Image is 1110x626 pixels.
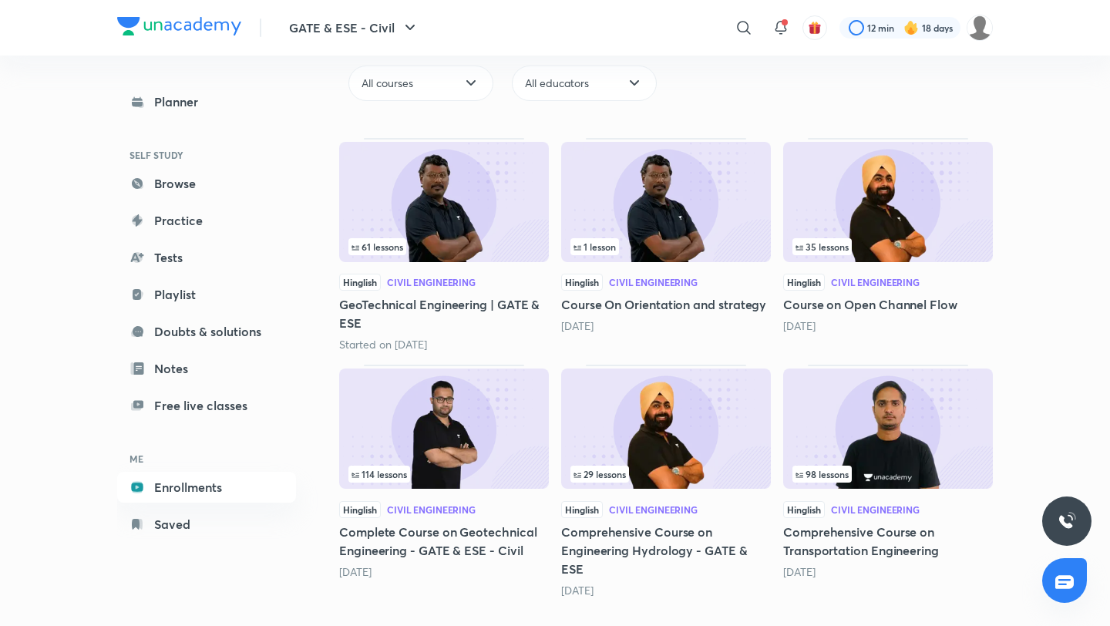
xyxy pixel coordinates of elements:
[117,279,296,310] a: Playlist
[561,583,771,598] div: 2 years ago
[561,274,603,291] span: Hinglish
[339,138,549,352] div: GeoTechnical Engineering | GATE & ESE
[792,238,984,255] div: left
[783,295,993,314] h5: Course on Open Channel Flow
[117,242,296,273] a: Tests
[831,278,920,287] div: Civil Engineering
[802,15,827,40] button: avatar
[783,318,993,334] div: 8 months ago
[570,466,762,483] div: infosection
[117,168,296,199] a: Browse
[561,138,771,352] div: Course On Orientation and strategy
[362,76,413,91] span: All courses
[117,446,296,472] h6: ME
[117,509,296,540] a: Saved
[339,523,549,560] h5: Complete Course on Geotechnical Engineering - GATE & ESE - Civil
[573,469,626,479] span: 29 lessons
[339,337,549,352] div: Started on Aug 29
[561,142,771,262] img: Thumbnail
[339,369,549,489] img: Thumbnail
[570,238,762,255] div: left
[339,274,381,291] span: Hinglish
[525,76,589,91] span: All educators
[561,318,771,334] div: 14 days ago
[783,365,993,597] div: Comprehensive Course on Transportation Engineering
[387,505,476,514] div: Civil Engineering
[783,142,993,262] img: Thumbnail
[570,238,762,255] div: infosection
[348,466,540,483] div: left
[573,242,616,251] span: 1 lesson
[117,472,296,503] a: Enrollments
[339,564,549,580] div: 1 year ago
[783,501,825,518] span: Hinglish
[351,242,403,251] span: 61 lessons
[609,278,698,287] div: Civil Engineering
[117,205,296,236] a: Practice
[348,238,540,255] div: infocontainer
[783,523,993,560] h5: Comprehensive Course on Transportation Engineering
[339,295,549,332] h5: GeoTechnical Engineering | GATE & ESE
[339,501,381,518] span: Hinglish
[561,369,771,489] img: Thumbnail
[561,365,771,597] div: Comprehensive Course on Engineering Hydrology - GATE & ESE
[117,316,296,347] a: Doubts & solutions
[795,242,849,251] span: 35 lessons
[387,278,476,287] div: Civil Engineering
[1058,512,1076,530] img: ttu
[570,466,762,483] div: infocontainer
[348,238,540,255] div: infosection
[339,365,549,597] div: Complete Course on Geotechnical Engineering - GATE & ESE - Civil
[903,20,919,35] img: streak
[351,469,407,479] span: 114 lessons
[783,138,993,352] div: Course on Open Channel Flow
[808,21,822,35] img: avatar
[561,501,603,518] span: Hinglish
[831,505,920,514] div: Civil Engineering
[117,17,241,39] a: Company Logo
[561,295,771,314] h5: Course On Orientation and strategy
[117,86,296,117] a: Planner
[792,238,984,255] div: infocontainer
[967,15,993,41] img: Rahul KD
[783,274,825,291] span: Hinglish
[783,369,993,489] img: Thumbnail
[117,390,296,421] a: Free live classes
[117,142,296,168] h6: SELF STUDY
[792,466,984,483] div: left
[792,466,984,483] div: infocontainer
[783,564,993,580] div: 2 years ago
[280,12,429,43] button: GATE & ESE - Civil
[792,466,984,483] div: infosection
[348,466,540,483] div: infosection
[795,469,849,479] span: 98 lessons
[339,142,549,262] img: Thumbnail
[117,17,241,35] img: Company Logo
[609,505,698,514] div: Civil Engineering
[117,353,296,384] a: Notes
[348,238,540,255] div: left
[561,523,771,578] h5: Comprehensive Course on Engineering Hydrology - GATE & ESE
[570,466,762,483] div: left
[348,466,540,483] div: infocontainer
[570,238,762,255] div: infocontainer
[792,238,984,255] div: infosection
